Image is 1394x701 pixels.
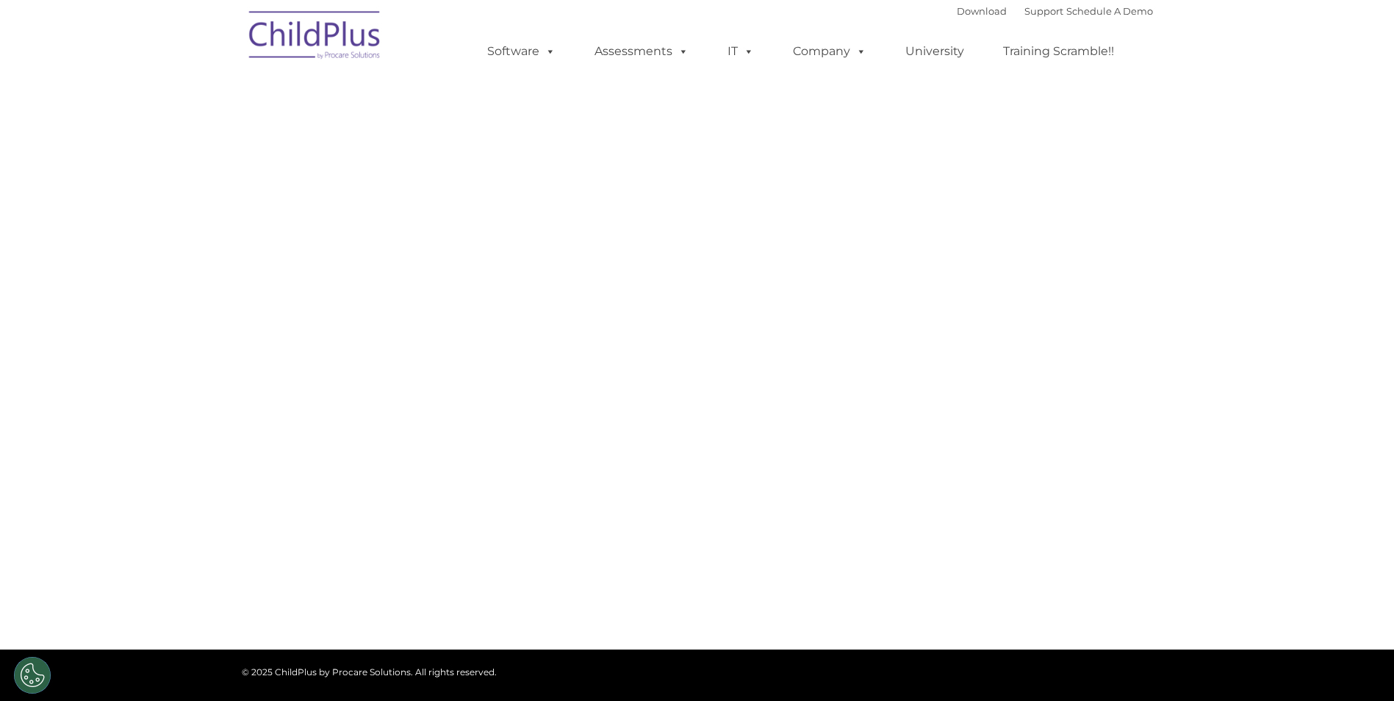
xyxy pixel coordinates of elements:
[988,37,1129,66] a: Training Scramble!!
[1066,5,1153,17] a: Schedule A Demo
[957,5,1007,17] a: Download
[242,666,497,677] span: © 2025 ChildPlus by Procare Solutions. All rights reserved.
[580,37,703,66] a: Assessments
[713,37,769,66] a: IT
[253,256,1142,366] iframe: Form 0
[14,657,51,694] button: Cookies Settings
[473,37,570,66] a: Software
[778,37,881,66] a: Company
[1024,5,1063,17] a: Support
[891,37,979,66] a: University
[242,1,389,74] img: ChildPlus by Procare Solutions
[957,5,1153,17] font: |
